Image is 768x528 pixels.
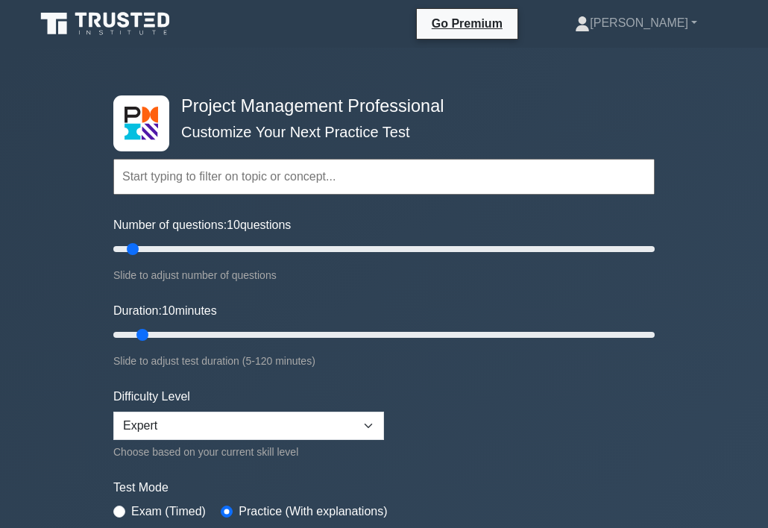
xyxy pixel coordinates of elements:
[227,219,240,231] span: 10
[113,266,655,284] div: Slide to adjust number of questions
[113,159,655,195] input: Start typing to filter on topic or concept...
[131,503,206,521] label: Exam (Timed)
[239,503,387,521] label: Practice (With explanations)
[175,95,582,116] h4: Project Management Professional
[113,216,291,234] label: Number of questions: questions
[162,304,175,317] span: 10
[423,14,512,33] a: Go Premium
[113,302,217,320] label: Duration: minutes
[539,8,733,38] a: [PERSON_NAME]
[113,479,655,497] label: Test Mode
[113,352,655,370] div: Slide to adjust test duration (5-120 minutes)
[113,443,384,461] div: Choose based on your current skill level
[113,388,190,406] label: Difficulty Level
